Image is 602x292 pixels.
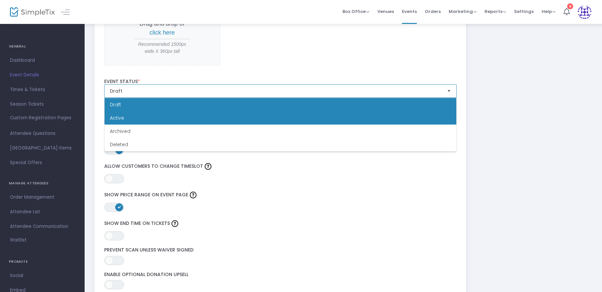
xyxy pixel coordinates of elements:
[10,115,71,121] span: Custom Registration Pages
[110,88,442,94] span: Draft
[104,247,457,253] label: Prevent Scan Unless Waiver Signed
[110,141,128,148] span: Deleted
[485,8,506,15] span: Reports
[9,40,76,53] h4: GENERAL
[425,3,441,20] span: Orders
[567,3,573,9] div: 9
[172,220,178,227] img: question-mark
[444,85,454,97] button: Select
[104,219,457,229] label: Show End Time on Tickets
[190,192,196,198] img: question-mark
[9,255,76,268] h4: PROMOTE
[135,41,190,55] span: Recommended 1500px wide X 360px tall
[402,3,417,20] span: Events
[10,144,75,152] span: [GEOGRAPHIC_DATA] Items
[117,205,121,209] span: ON
[110,115,124,121] span: Active
[110,128,130,135] span: Archived
[514,3,534,20] span: Settings
[10,158,75,167] span: Special Offers
[10,129,75,138] span: Attendee Questions
[104,161,457,171] label: Allow Customers to Change Timeslot
[342,8,369,15] span: Box Office
[10,237,27,243] span: Waitlist
[542,8,556,15] span: Help
[10,271,75,280] span: Social
[205,163,211,170] img: question-mark
[10,56,75,65] span: Dashboard
[135,19,190,37] p: Drag and drop or
[150,29,175,36] span: click here
[104,79,457,85] label: Event Status
[10,193,75,202] span: Order Management
[104,272,457,278] label: Enable Optional Donation Upsell
[10,208,75,216] span: Attendee List
[10,222,75,231] span: Attendee Communication
[10,71,75,79] span: Event Details
[10,85,75,94] span: Times & Tickets
[377,3,394,20] span: Venues
[104,190,457,200] label: Show Price Range on Event Page
[449,8,477,15] span: Marketing
[9,177,76,190] h4: MANAGE ATTENDEES
[10,100,75,109] span: Season Tickets
[110,101,121,108] span: Draft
